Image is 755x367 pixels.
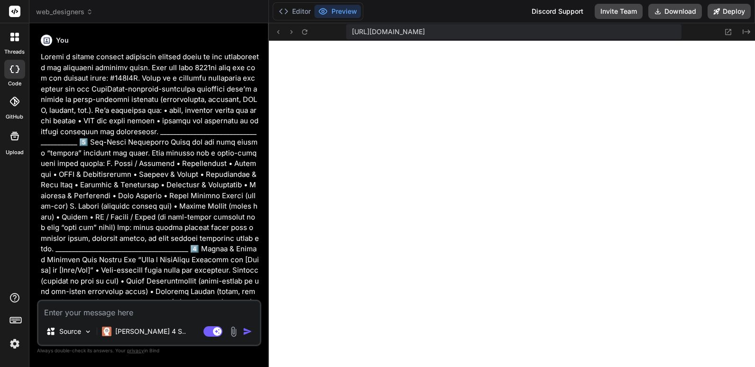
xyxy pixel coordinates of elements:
[6,113,23,121] label: GitHub
[59,327,81,336] p: Source
[4,48,25,56] label: threads
[127,348,144,353] span: privacy
[595,4,643,19] button: Invite Team
[243,327,252,336] img: icon
[7,336,23,352] img: settings
[6,148,24,156] label: Upload
[648,4,702,19] button: Download
[84,328,92,336] img: Pick Models
[228,326,239,337] img: attachment
[36,7,93,17] span: web_designers
[115,327,186,336] p: [PERSON_NAME] 4 S..
[526,4,589,19] div: Discord Support
[275,5,314,18] button: Editor
[8,80,21,88] label: code
[37,346,261,355] p: Always double-check its answers. Your in Bind
[56,36,69,45] h6: You
[708,4,751,19] button: Deploy
[352,27,425,37] span: [URL][DOMAIN_NAME]
[102,327,111,336] img: Claude 4 Sonnet
[314,5,361,18] button: Preview
[269,41,755,367] iframe: Preview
